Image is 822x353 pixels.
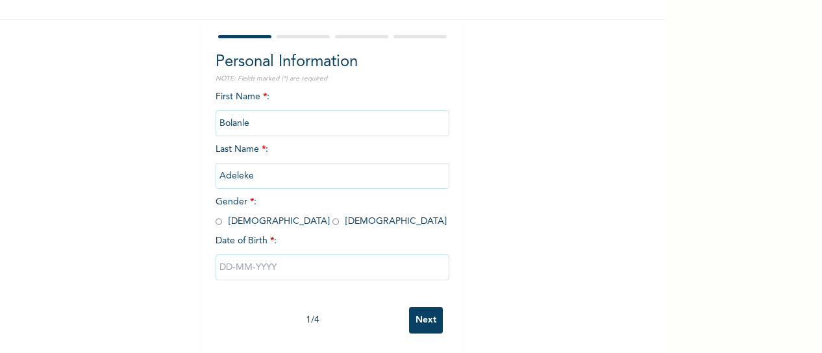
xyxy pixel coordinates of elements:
[216,74,449,84] p: NOTE: Fields marked (*) are required
[216,254,449,280] input: DD-MM-YYYY
[216,51,449,74] h2: Personal Information
[409,307,443,334] input: Next
[216,234,277,248] span: Date of Birth :
[216,92,449,128] span: First Name :
[216,163,449,189] input: Enter your last name
[216,197,447,226] span: Gender : [DEMOGRAPHIC_DATA] [DEMOGRAPHIC_DATA]
[216,110,449,136] input: Enter your first name
[216,313,409,327] div: 1 / 4
[216,145,449,180] span: Last Name :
